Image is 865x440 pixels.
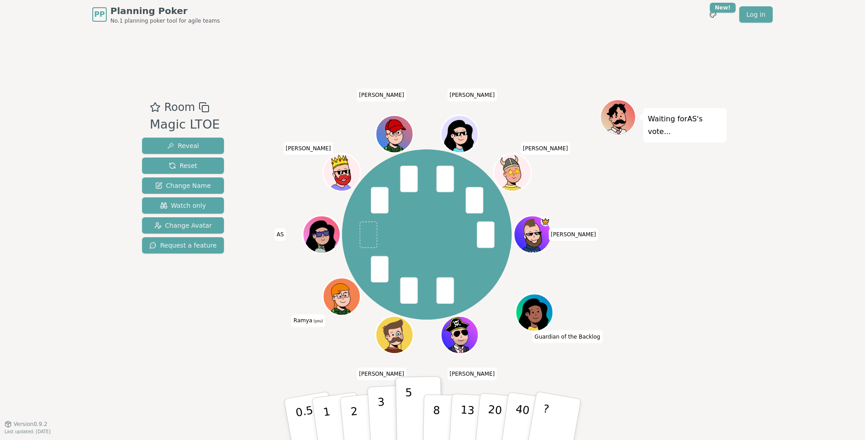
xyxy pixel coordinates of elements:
[155,181,211,190] span: Change Name
[150,115,220,134] div: Magic LTOE
[142,158,224,174] button: Reset
[291,314,325,327] span: Click to change your name
[164,99,195,115] span: Room
[142,138,224,154] button: Reveal
[357,89,407,101] span: Click to change your name
[324,279,359,314] button: Click to change your avatar
[710,3,736,13] div: New!
[160,201,206,210] span: Watch only
[150,99,161,115] button: Add as favourite
[154,221,212,230] span: Change Avatar
[405,386,413,435] p: 5
[142,237,224,253] button: Request a feature
[532,330,603,343] span: Click to change your name
[110,5,220,17] span: Planning Poker
[541,217,550,226] span: Blake is the host
[312,319,323,323] span: (you)
[447,368,497,380] span: Click to change your name
[275,228,286,241] span: Click to change your name
[110,17,220,24] span: No.1 planning poker tool for agile teams
[94,9,105,20] span: PP
[357,368,407,380] span: Click to change your name
[92,5,220,24] a: PPPlanning PokerNo.1 planning poker tool for agile teams
[739,6,773,23] a: Log in
[167,141,199,150] span: Reveal
[5,429,51,434] span: Last updated: [DATE]
[521,142,570,155] span: Click to change your name
[149,241,217,250] span: Request a feature
[142,217,224,234] button: Change Avatar
[549,228,599,241] span: Click to change your name
[447,89,497,101] span: Click to change your name
[169,161,197,170] span: Reset
[284,142,333,155] span: Click to change your name
[142,177,224,194] button: Change Name
[648,113,722,138] p: Waiting for AS 's vote...
[705,6,721,23] button: New!
[5,421,48,428] button: Version0.9.2
[14,421,48,428] span: Version 0.9.2
[142,197,224,214] button: Watch only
